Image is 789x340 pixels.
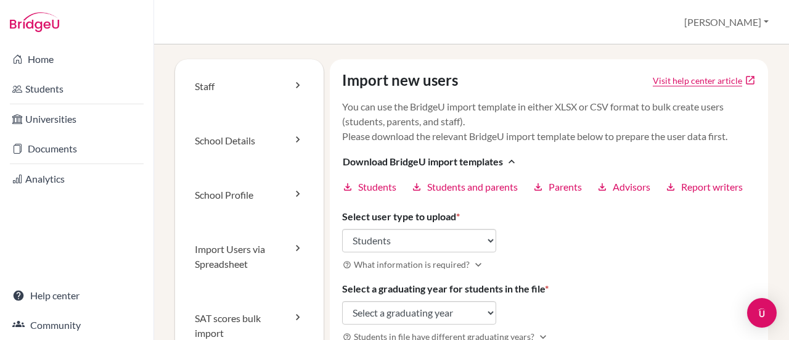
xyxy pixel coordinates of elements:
[597,180,650,194] a: downloadAdvisors
[533,180,582,194] a: downloadParents
[175,59,324,114] a: Staff
[342,209,460,224] label: Select user type to upload
[411,180,518,194] a: downloadStudents and parents
[597,181,608,193] i: download
[2,283,151,308] a: Help center
[342,154,518,170] button: Download BridgeU import templatesexpand_less
[342,257,485,272] button: What information is required?Expand more
[411,181,422,193] i: download
[2,136,151,161] a: Documents
[342,281,549,296] label: Select a graduating year for students in the file
[505,155,518,168] i: expand_less
[2,107,151,131] a: Universities
[665,181,676,193] i: download
[427,180,518,194] span: Students and parents
[745,75,756,86] a: open_in_new
[533,181,544,193] i: download
[342,180,396,194] a: downloadStudents
[679,10,774,34] button: [PERSON_NAME]
[342,180,756,194] div: Download BridgeU import templatesexpand_less
[653,74,742,87] a: Click to open Tracking student registration article in a new tab
[175,168,324,222] a: School Profile
[613,180,650,194] span: Advisors
[354,258,470,271] span: What information is required?
[342,99,756,144] p: You can use the BridgeU import template in either XLSX or CSV format to bulk create users (studen...
[747,298,777,328] div: Open Intercom Messenger
[175,114,324,168] a: School Details
[549,180,582,194] span: Parents
[2,77,151,101] a: Students
[2,47,151,72] a: Home
[342,181,353,193] i: download
[472,259,484,271] i: Expand more
[358,180,396,194] span: Students
[681,180,743,194] span: Report writers
[343,260,351,269] i: help_outline
[175,222,324,291] a: Import Users via Spreadsheet
[665,180,743,194] a: downloadReport writers
[10,12,59,32] img: Bridge-U
[2,167,151,191] a: Analytics
[2,313,151,338] a: Community
[343,154,503,169] span: Download BridgeU import templates
[342,72,458,89] h4: Import new users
